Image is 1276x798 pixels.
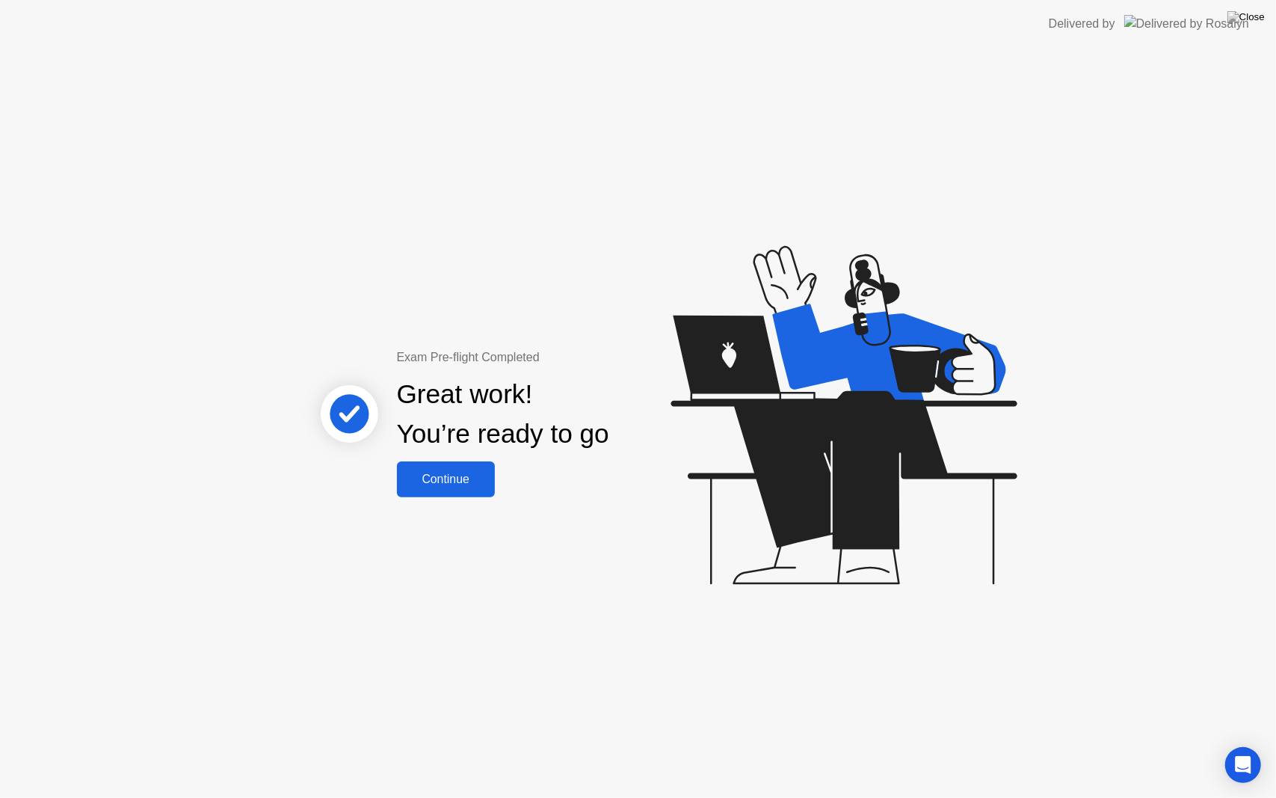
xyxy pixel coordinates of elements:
[1049,15,1115,33] div: Delivered by
[1225,747,1261,783] div: Open Intercom Messenger
[401,473,490,486] div: Continue
[397,461,495,497] button: Continue
[1227,11,1265,23] img: Close
[397,375,609,454] div: Great work! You’re ready to go
[397,349,706,366] div: Exam Pre-flight Completed
[1124,15,1249,32] img: Delivered by Rosalyn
